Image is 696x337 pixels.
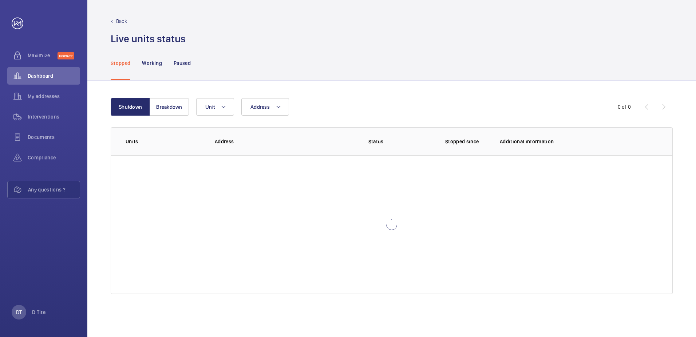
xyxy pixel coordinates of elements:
span: Discover [58,52,74,59]
span: My addresses [28,93,80,100]
h1: Live units status [111,32,186,46]
span: Interventions [28,113,80,120]
button: Breakdown [150,98,189,116]
p: D Tite [32,309,46,316]
span: Dashboard [28,72,80,80]
div: 0 of 0 [618,103,631,111]
button: Address [241,98,289,116]
span: Documents [28,133,80,141]
p: Address [215,138,318,145]
span: Maximize [28,52,58,59]
p: Units [126,138,203,145]
p: Working [142,59,162,67]
button: Unit [196,98,234,116]
p: Back [116,18,127,25]
p: Stopped since [445,138,488,145]
button: Shutdown [111,98,150,116]
p: Status [323,138,428,145]
p: DT [16,309,22,316]
p: Stopped [111,59,130,67]
span: Unit [205,104,215,110]
span: Address [250,104,270,110]
p: Paused [174,59,191,67]
p: Additional information [500,138,658,145]
span: Any questions ? [28,186,80,193]
span: Compliance [28,154,80,161]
